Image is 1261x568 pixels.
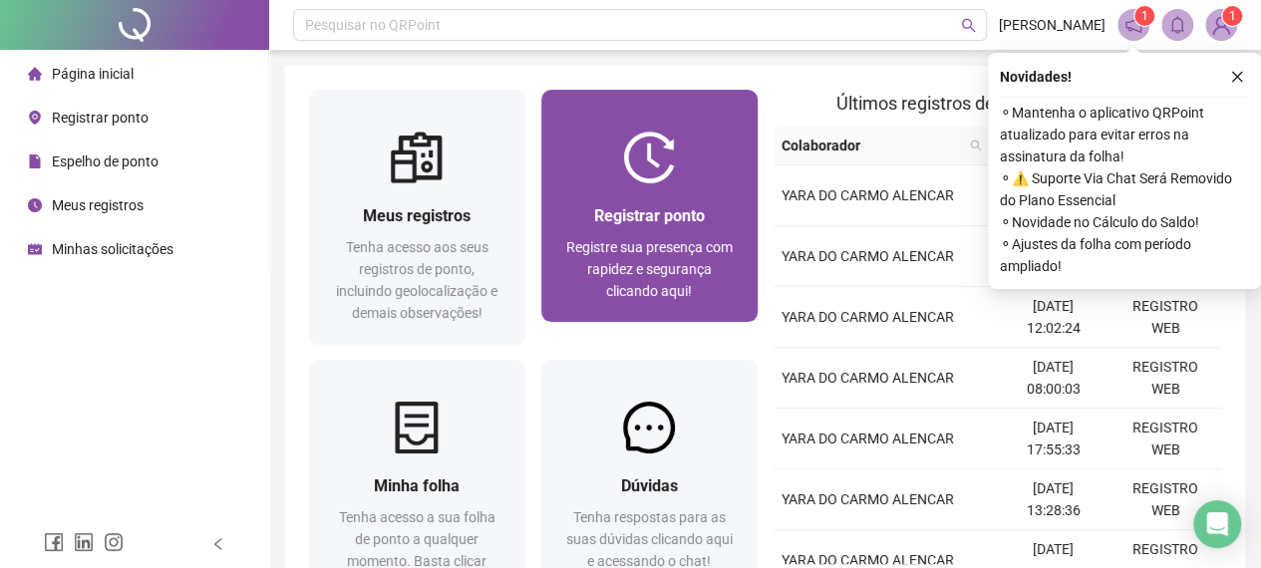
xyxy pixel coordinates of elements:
span: YARA DO CARMO ALENCAR [782,430,954,446]
span: home [28,67,42,81]
span: 1 [1141,9,1148,23]
span: YARA DO CARMO ALENCAR [782,552,954,568]
td: REGISTRO WEB [1109,409,1221,469]
span: Registrar ponto [52,110,149,126]
span: YARA DO CARMO ALENCAR [782,370,954,386]
span: search [970,140,982,151]
span: facebook [44,532,64,552]
span: YARA DO CARMO ALENCAR [782,248,954,264]
span: linkedin [74,532,94,552]
img: 87944 [1206,10,1236,40]
td: REGISTRO WEB [1109,469,1221,530]
span: Minhas solicitações [52,241,173,257]
span: Meus registros [363,206,471,225]
span: left [211,537,225,551]
sup: Atualize o seu contato no menu Meus Dados [1222,6,1242,26]
span: ⚬ ⚠️ Suporte Via Chat Será Removido do Plano Essencial [1000,167,1249,211]
td: REGISTRO WEB [1109,348,1221,409]
td: [DATE] 13:28:36 [997,469,1108,530]
span: Meus registros [52,197,144,213]
sup: 1 [1134,6,1154,26]
td: REGISTRO WEB [1109,287,1221,348]
span: YARA DO CARMO ALENCAR [782,187,954,203]
span: Registrar ponto [594,206,705,225]
td: [DATE] 08:00:03 [997,348,1108,409]
span: instagram [104,532,124,552]
a: Registrar pontoRegistre sua presença com rapidez e segurança clicando aqui! [541,90,758,322]
span: file [28,154,42,168]
span: [PERSON_NAME] [999,14,1105,36]
span: ⚬ Ajustes da folha com período ampliado! [1000,233,1249,277]
span: clock-circle [28,198,42,212]
span: schedule [28,242,42,256]
a: Meus registrosTenha acesso aos seus registros de ponto, incluindo geolocalização e demais observa... [309,90,525,344]
span: 1 [1229,9,1236,23]
span: environment [28,111,42,125]
span: ⚬ Mantenha o aplicativo QRPoint atualizado para evitar erros na assinatura da folha! [1000,102,1249,167]
span: Tenha acesso aos seus registros de ponto, incluindo geolocalização e demais observações! [336,239,497,321]
span: Minha folha [374,476,460,495]
span: Registre sua presença com rapidez e segurança clicando aqui! [566,239,733,299]
span: Novidades ! [1000,66,1072,88]
span: Últimos registros de ponto sincronizados [836,93,1158,114]
span: Colaborador [782,135,962,156]
td: [DATE] 17:55:33 [997,409,1108,469]
td: [DATE] 12:02:24 [997,287,1108,348]
span: notification [1124,16,1142,34]
span: search [961,18,976,33]
span: YARA DO CARMO ALENCAR [782,491,954,507]
span: search [966,131,986,160]
span: ⚬ Novidade no Cálculo do Saldo! [1000,211,1249,233]
span: YARA DO CARMO ALENCAR [782,309,954,325]
span: Página inicial [52,66,134,82]
span: Dúvidas [621,476,678,495]
span: close [1230,70,1244,84]
span: Espelho de ponto [52,153,158,169]
span: bell [1168,16,1186,34]
div: Open Intercom Messenger [1193,500,1241,548]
